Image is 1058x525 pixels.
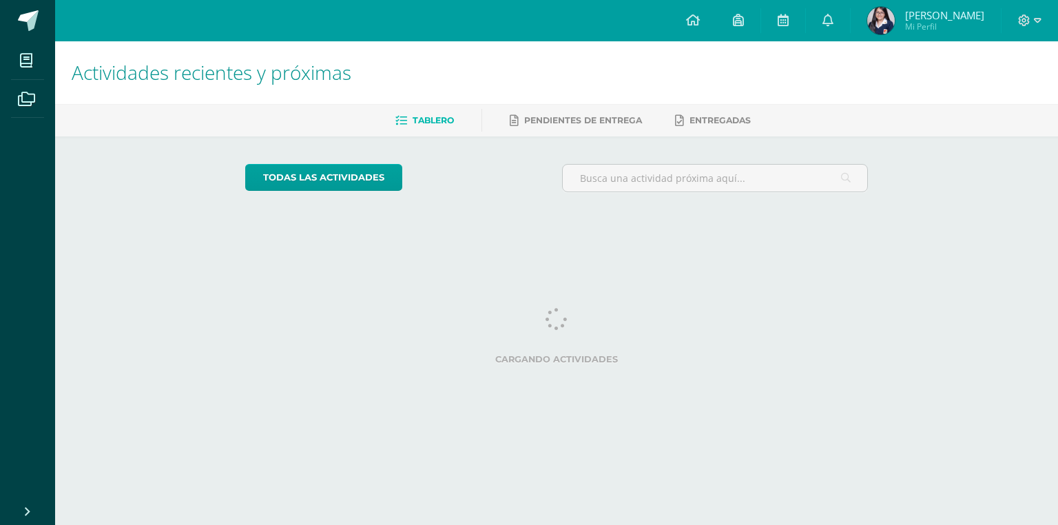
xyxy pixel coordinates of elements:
[675,110,751,132] a: Entregadas
[395,110,454,132] a: Tablero
[245,354,869,364] label: Cargando actividades
[413,115,454,125] span: Tablero
[867,7,895,34] img: 393de93c8a89279b17f83f408801ebc0.png
[72,59,351,85] span: Actividades recientes y próximas
[905,21,984,32] span: Mi Perfil
[510,110,642,132] a: Pendientes de entrega
[563,165,868,192] input: Busca una actividad próxima aquí...
[245,164,402,191] a: todas las Actividades
[905,8,984,22] span: [PERSON_NAME]
[689,115,751,125] span: Entregadas
[524,115,642,125] span: Pendientes de entrega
